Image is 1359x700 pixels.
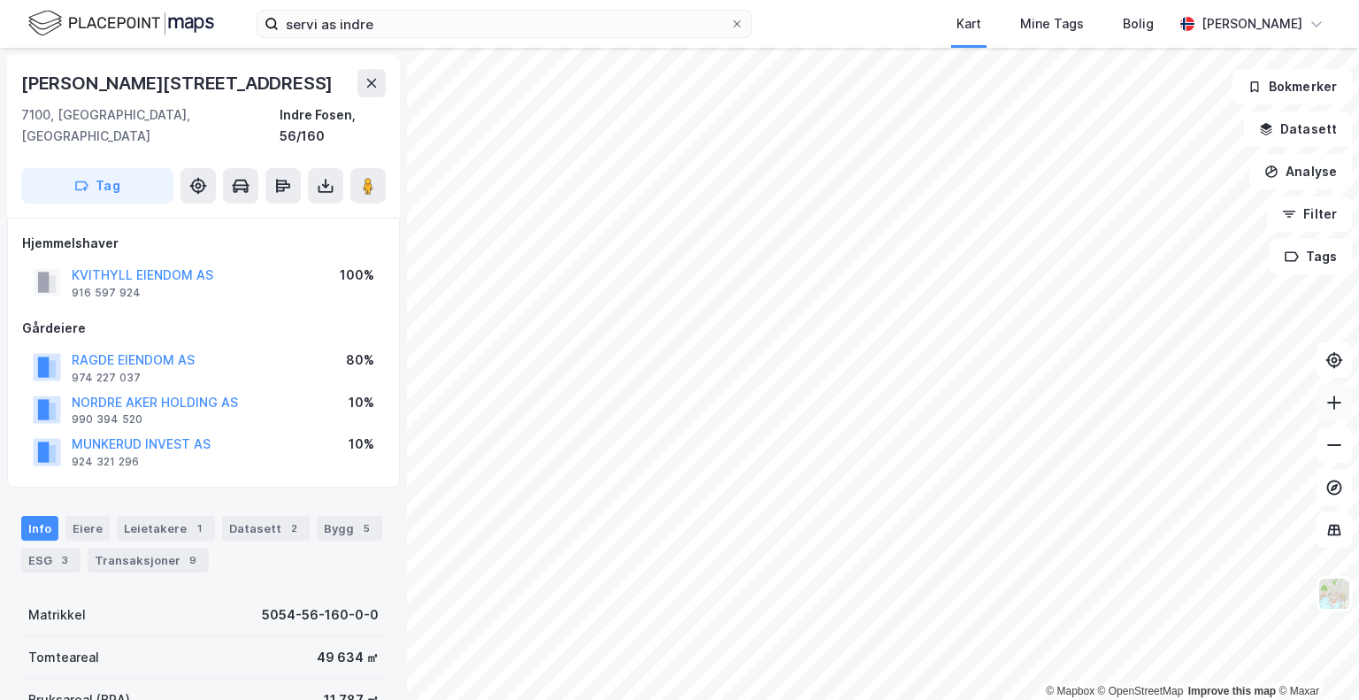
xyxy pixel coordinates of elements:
[28,647,99,668] div: Tomteareal
[21,69,336,97] div: [PERSON_NAME][STREET_ADDRESS]
[117,516,215,541] div: Leietakere
[72,371,141,385] div: 974 227 037
[21,104,280,147] div: 7100, [GEOGRAPHIC_DATA], [GEOGRAPHIC_DATA]
[279,11,730,37] input: Søk på adresse, matrikkel, gårdeiere, leietakere eller personer
[317,516,382,541] div: Bygg
[1232,69,1352,104] button: Bokmerker
[1046,685,1094,697] a: Mapbox
[28,604,86,626] div: Matrikkel
[56,551,73,569] div: 3
[285,519,303,537] div: 2
[340,265,374,286] div: 100%
[1317,577,1351,611] img: Z
[22,233,385,254] div: Hjemmelshaver
[1188,685,1276,697] a: Improve this map
[28,8,214,39] img: logo.f888ab2527a4732fd821a326f86c7f29.svg
[1020,13,1084,35] div: Mine Tags
[357,519,375,537] div: 5
[21,168,173,204] button: Tag
[21,548,81,573] div: ESG
[956,13,981,35] div: Kart
[22,318,385,339] div: Gårdeiere
[1123,13,1154,35] div: Bolig
[1098,685,1184,697] a: OpenStreetMap
[317,647,379,668] div: 49 634 ㎡
[21,516,58,541] div: Info
[349,392,374,413] div: 10%
[1271,615,1359,700] iframe: Chat Widget
[88,548,209,573] div: Transaksjoner
[72,286,141,300] div: 916 597 924
[184,551,202,569] div: 9
[1270,239,1352,274] button: Tags
[190,519,208,537] div: 1
[280,104,386,147] div: Indre Fosen, 56/160
[1249,154,1352,189] button: Analyse
[1244,112,1352,147] button: Datasett
[65,516,110,541] div: Eiere
[72,455,139,469] div: 924 321 296
[1202,13,1302,35] div: [PERSON_NAME]
[262,604,379,626] div: 5054-56-160-0-0
[1267,196,1352,232] button: Filter
[349,434,374,455] div: 10%
[222,516,310,541] div: Datasett
[72,412,142,427] div: 990 394 520
[346,350,374,371] div: 80%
